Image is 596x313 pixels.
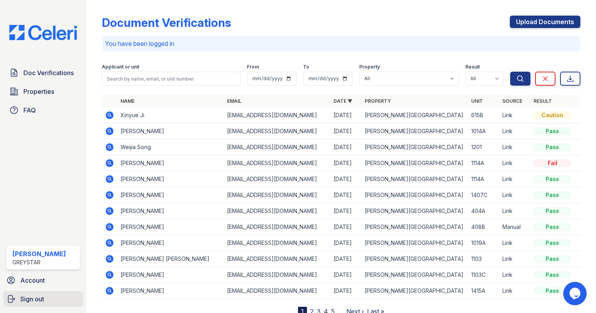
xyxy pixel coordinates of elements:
label: To [303,64,309,70]
td: [EMAIL_ADDRESS][DOMAIN_NAME] [224,171,330,187]
td: [PERSON_NAME][GEOGRAPHIC_DATA] [362,251,468,267]
td: [DATE] [330,235,362,251]
div: Pass [534,271,571,279]
a: Sign out [3,291,83,307]
input: Search by name, email, or unit number [102,72,241,86]
td: [DATE] [330,139,362,155]
td: [PERSON_NAME][GEOGRAPHIC_DATA] [362,171,468,187]
td: Link [499,267,530,283]
a: Unit [471,98,483,104]
td: [EMAIL_ADDRESS][DOMAIN_NAME] [224,139,330,155]
td: Xinyue Ji [117,107,224,123]
td: [PERSON_NAME][GEOGRAPHIC_DATA] [362,139,468,155]
td: [PERSON_NAME] [117,219,224,235]
td: [DATE] [330,187,362,203]
div: Pass [534,255,571,263]
label: Result [465,64,480,70]
div: Caution [534,111,571,119]
td: [PERSON_NAME][GEOGRAPHIC_DATA] [362,123,468,139]
td: [EMAIL_ADDRESS][DOMAIN_NAME] [224,155,330,171]
td: [DATE] [330,123,362,139]
span: Account [20,276,45,285]
td: [PERSON_NAME] [117,123,224,139]
td: Link [499,139,530,155]
label: From [247,64,259,70]
span: Doc Verifications [23,68,74,77]
td: Link [499,235,530,251]
div: Pass [534,287,571,295]
td: [PERSON_NAME][GEOGRAPHIC_DATA] [362,187,468,203]
td: Link [499,155,530,171]
td: Link [499,187,530,203]
a: Properties [6,84,80,99]
p: You have been logged in [105,39,577,48]
td: Link [499,283,530,299]
td: 404A [468,203,499,219]
td: [PERSON_NAME][GEOGRAPHIC_DATA] [362,235,468,251]
td: [PERSON_NAME] [117,171,224,187]
td: [EMAIL_ADDRESS][DOMAIN_NAME] [224,187,330,203]
a: Name [121,98,135,104]
div: Pass [534,223,571,231]
a: FAQ [6,102,80,118]
a: Doc Verifications [6,65,80,81]
td: [DATE] [330,203,362,219]
td: [PERSON_NAME] [PERSON_NAME] [117,251,224,267]
td: [DATE] [330,251,362,267]
div: Fail [534,159,571,167]
span: Properties [23,87,54,96]
td: [DATE] [330,219,362,235]
td: [EMAIL_ADDRESS][DOMAIN_NAME] [224,123,330,139]
td: 1103 [468,251,499,267]
a: Result [534,98,552,104]
td: 1019A [468,235,499,251]
td: [EMAIL_ADDRESS][DOMAIN_NAME] [224,267,330,283]
td: [PERSON_NAME][GEOGRAPHIC_DATA] [362,283,468,299]
td: 1114A [468,171,499,187]
div: Pass [534,191,571,199]
td: 615B [468,107,499,123]
td: 1415A [468,283,499,299]
td: [DATE] [330,155,362,171]
td: [PERSON_NAME][GEOGRAPHIC_DATA] [362,155,468,171]
td: 1407C [468,187,499,203]
td: [DATE] [330,107,362,123]
td: [EMAIL_ADDRESS][DOMAIN_NAME] [224,235,330,251]
span: FAQ [23,106,36,115]
td: 1201 [468,139,499,155]
td: [PERSON_NAME] [117,283,224,299]
a: Date ▼ [333,98,352,104]
td: [DATE] [330,283,362,299]
div: Pass [534,207,571,215]
td: Weijia Song [117,139,224,155]
div: Pass [534,175,571,183]
td: [PERSON_NAME] [117,155,224,171]
a: Email [227,98,241,104]
td: 1014A [468,123,499,139]
td: Link [499,171,530,187]
a: Source [502,98,522,104]
a: Account [3,273,83,288]
td: [EMAIL_ADDRESS][DOMAIN_NAME] [224,219,330,235]
td: Link [499,251,530,267]
td: 408B [468,219,499,235]
div: Document Verifications [102,16,231,30]
td: [EMAIL_ADDRESS][DOMAIN_NAME] [224,283,330,299]
img: CE_Logo_Blue-a8612792a0a2168367f1c8372b55b34899dd931a85d93a1a3d3e32e68fde9ad4.png [3,25,83,40]
td: Link [499,203,530,219]
td: [PERSON_NAME] [117,203,224,219]
div: Pass [534,239,571,247]
td: [PERSON_NAME] [117,235,224,251]
td: Manual [499,219,530,235]
label: Property [359,64,380,70]
div: [PERSON_NAME] [12,249,66,258]
td: [PERSON_NAME] [117,267,224,283]
a: Upload Documents [510,16,580,28]
td: Link [499,107,530,123]
td: [EMAIL_ADDRESS][DOMAIN_NAME] [224,251,330,267]
td: [EMAIL_ADDRESS][DOMAIN_NAME] [224,203,330,219]
div: Pass [534,127,571,135]
td: [EMAIL_ADDRESS][DOMAIN_NAME] [224,107,330,123]
td: 1114A [468,155,499,171]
